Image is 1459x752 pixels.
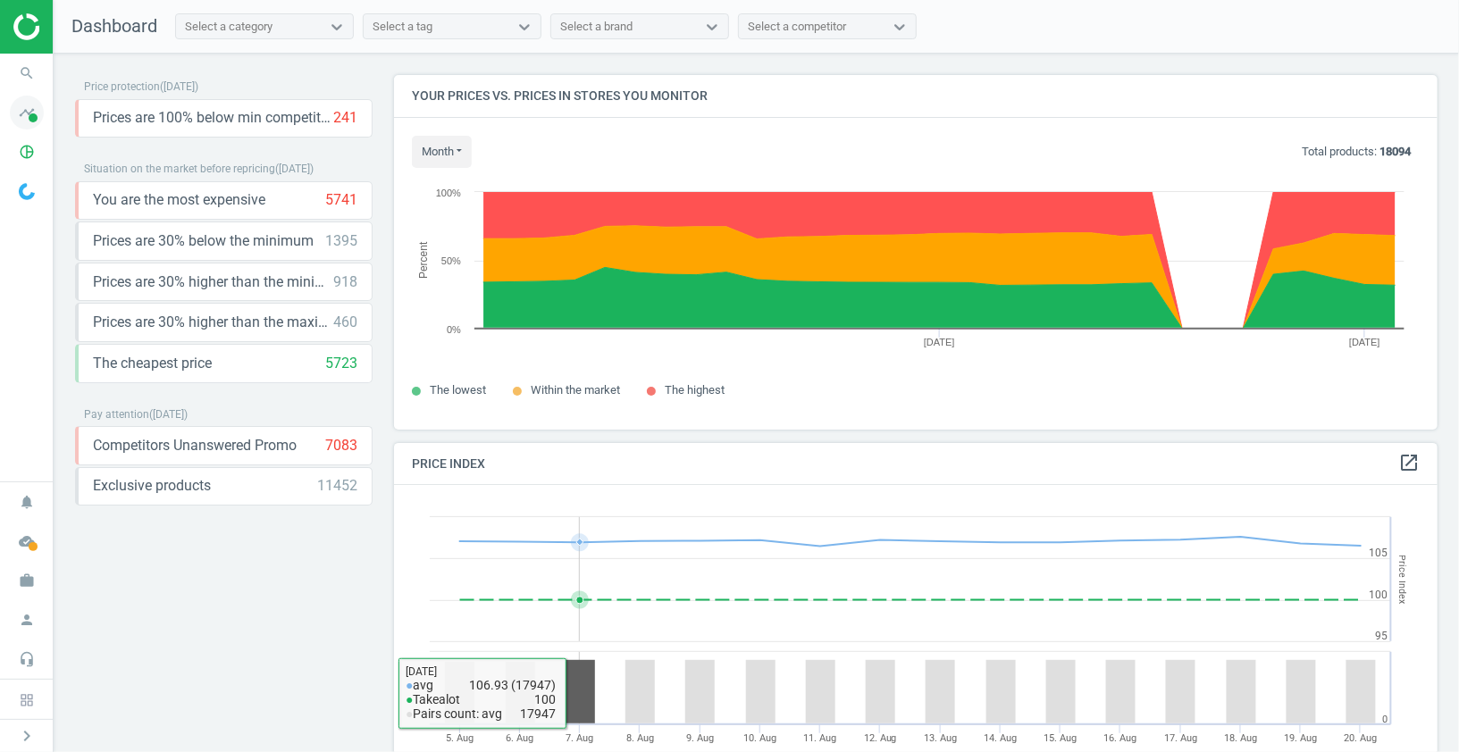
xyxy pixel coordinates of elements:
text: 105 [1370,547,1388,559]
tspan: 6. Aug [506,732,533,744]
i: cloud_done [10,524,44,558]
span: ( [DATE] ) [275,163,314,175]
text: 100% [436,188,461,198]
tspan: 9. Aug [686,732,714,744]
i: open_in_new [1398,452,1420,473]
span: The highest [665,383,725,397]
text: 0% [447,324,461,335]
i: search [10,56,44,90]
span: Prices are 30% below the minimum [93,231,314,251]
div: Select a tag [373,19,432,35]
span: ( [DATE] ) [149,408,188,421]
span: Prices are 100% below min competitor [93,108,333,128]
tspan: [DATE] [924,337,955,347]
span: Competitors Unanswered Promo [93,436,297,455]
h4: Price Index [394,443,1438,485]
div: 11452 [317,476,357,496]
div: 7083 [325,436,357,455]
span: Exclusive products [93,476,211,496]
tspan: 14. Aug [984,732,1017,744]
b: 18094 [1379,145,1411,158]
div: 5723 [325,354,357,373]
i: pie_chart_outlined [10,135,44,169]
div: 5741 [325,190,357,210]
tspan: 16. Aug [1104,732,1137,744]
span: Situation on the market before repricing [84,163,275,175]
button: chevron_right [4,724,49,748]
i: timeline [10,96,44,130]
text: 95 [1376,630,1388,642]
tspan: 10. Aug [743,732,776,744]
span: Prices are 30% higher than the maximal [93,313,333,332]
div: Select a category [185,19,273,35]
tspan: 13. Aug [924,732,957,744]
div: 918 [333,272,357,292]
div: 460 [333,313,357,332]
span: Dashboard [71,15,157,37]
img: ajHJNr6hYgQAAAAASUVORK5CYII= [13,13,140,40]
i: work [10,564,44,597]
i: headset_mic [10,642,44,676]
span: Price protection [84,80,160,93]
i: chevron_right [16,725,38,747]
tspan: 18. Aug [1224,732,1257,744]
text: 0 [1383,714,1388,725]
div: 241 [333,108,357,128]
i: person [10,603,44,637]
tspan: 19. Aug [1285,732,1318,744]
span: The lowest [430,383,486,397]
a: open_in_new [1398,452,1420,475]
p: Total products: [1302,144,1411,160]
tspan: 17. Aug [1164,732,1197,744]
tspan: 15. Aug [1044,732,1077,744]
span: Pay attention [84,408,149,421]
span: Prices are 30% higher than the minimum [93,272,333,292]
text: 100 [1370,589,1388,601]
div: 1395 [325,231,357,251]
span: ( [DATE] ) [160,80,198,93]
h4: Your prices vs. prices in stores you monitor [394,75,1438,117]
tspan: Price Index [1397,555,1409,604]
div: Select a competitor [748,19,846,35]
i: notifications [10,485,44,519]
tspan: Percent [417,241,430,279]
span: Within the market [531,383,620,397]
tspan: [DATE] [1349,337,1380,347]
tspan: 12. Aug [864,732,897,744]
button: month [412,136,472,168]
tspan: 8. Aug [626,732,654,744]
tspan: 5. Aug [446,732,474,744]
tspan: 7. Aug [566,732,594,744]
text: 50% [441,255,461,266]
span: You are the most expensive [93,190,265,210]
img: wGWNvw8QSZomAAAAABJRU5ErkJggg== [19,183,35,200]
span: The cheapest price [93,354,212,373]
tspan: 11. Aug [804,732,837,744]
tspan: 20. Aug [1345,732,1378,744]
div: Select a brand [560,19,633,35]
